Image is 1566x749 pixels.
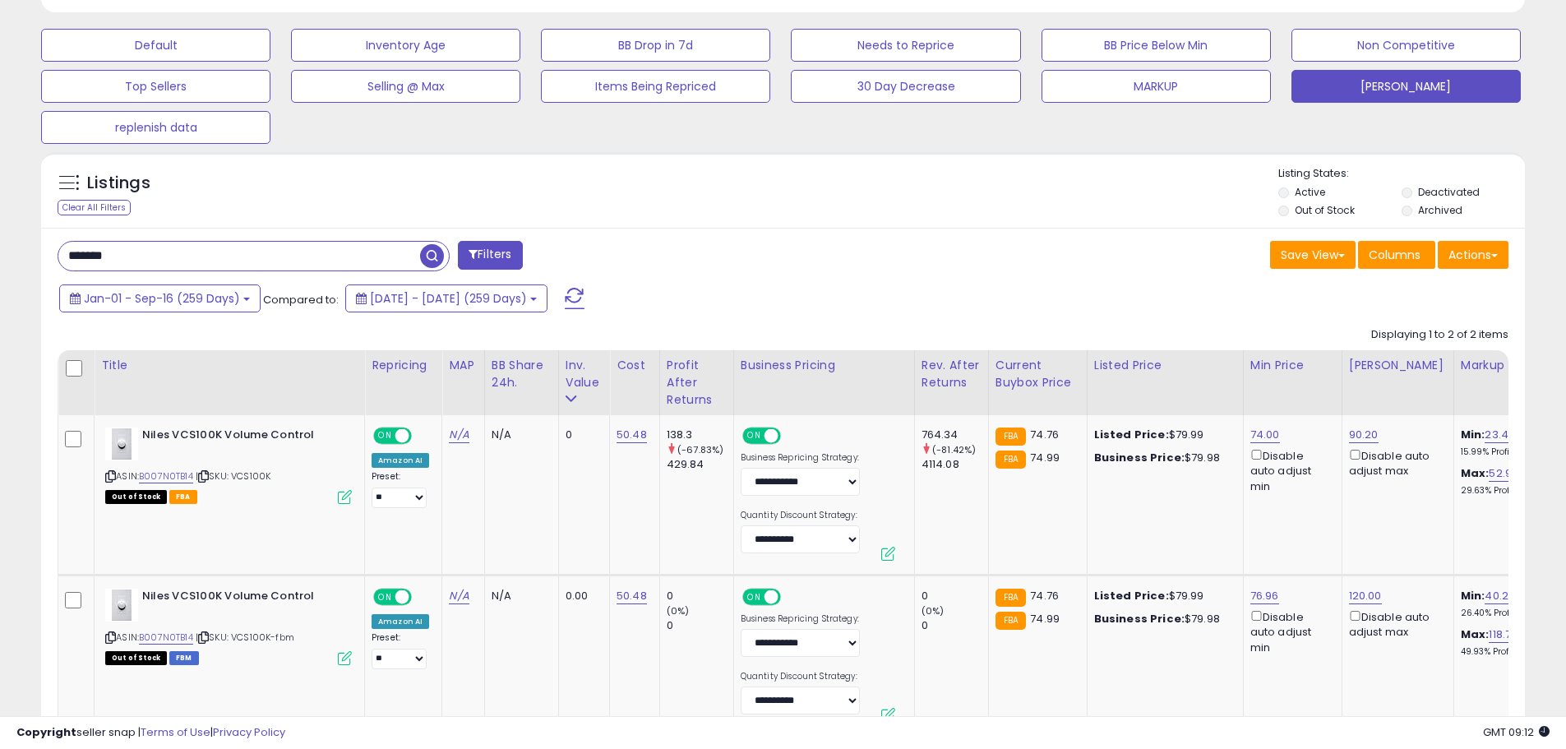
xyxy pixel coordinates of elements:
a: B007N0TB14 [139,631,193,645]
a: 23.44 [1485,427,1516,443]
small: FBA [995,451,1026,469]
b: Max: [1461,465,1490,481]
div: $79.99 [1094,428,1231,442]
p: Listing States: [1278,166,1525,182]
div: 0.00 [566,589,597,603]
small: (-67.83%) [677,443,723,456]
button: Save View [1270,241,1356,269]
button: [DATE] - [DATE] (259 Days) [345,284,547,312]
a: 52.95 [1489,465,1518,482]
img: 31yOB9oS71L._SL40_.jpg [105,589,138,622]
b: Listed Price: [1094,588,1169,603]
div: Displaying 1 to 2 of 2 items [1371,327,1508,343]
a: 76.96 [1250,588,1279,604]
b: Min: [1461,427,1485,442]
button: Columns [1358,241,1435,269]
div: Cost [617,357,653,374]
b: Listed Price: [1094,427,1169,442]
span: | SKU: VCS100K-fbm [196,631,294,644]
label: Deactivated [1418,185,1480,199]
span: ON [744,429,765,443]
div: Min Price [1250,357,1335,374]
small: FBA [995,589,1026,607]
div: Disable auto adjust min [1250,608,1329,655]
span: 74.76 [1030,588,1059,603]
h5: Listings [87,172,150,195]
div: Preset: [372,471,429,508]
div: N/A [492,428,546,442]
div: 0 [667,589,733,603]
a: 40.25 [1485,588,1515,604]
span: All listings that are currently out of stock and unavailable for purchase on Amazon [105,651,167,665]
button: Selling @ Max [291,70,520,103]
span: FBM [169,651,199,665]
div: Business Pricing [741,357,908,374]
span: ON [375,590,395,604]
strong: Copyright [16,724,76,740]
span: ON [375,429,395,443]
span: 74.99 [1030,450,1060,465]
label: Business Repricing Strategy: [741,452,860,464]
div: Profit After Returns [667,357,727,409]
div: Preset: [372,632,429,669]
span: Jan-01 - Sep-16 (259 Days) [84,290,240,307]
div: $79.98 [1094,612,1231,626]
small: (-81.42%) [932,443,976,456]
button: Inventory Age [291,29,520,62]
a: N/A [449,588,469,604]
a: Privacy Policy [213,724,285,740]
a: 74.00 [1250,427,1280,443]
span: [DATE] - [DATE] (259 Days) [370,290,527,307]
a: 118.70 [1489,626,1517,643]
span: 74.99 [1030,611,1060,626]
div: 0 [922,618,988,633]
button: Top Sellers [41,70,270,103]
label: Archived [1418,203,1462,217]
small: FBA [995,612,1026,630]
span: Compared to: [263,292,339,307]
button: Non Competitive [1291,29,1521,62]
div: Amazon AI [372,453,429,468]
div: 138.3 [667,428,733,442]
a: 50.48 [617,427,647,443]
small: FBA [995,428,1026,446]
b: Business Price: [1094,611,1185,626]
small: (0%) [922,604,945,617]
a: Terms of Use [141,724,210,740]
div: 429.84 [667,457,733,472]
b: Business Price: [1094,450,1185,465]
button: BB Drop in 7d [541,29,770,62]
div: 764.34 [922,428,988,442]
label: Out of Stock [1295,203,1355,217]
label: Business Repricing Strategy: [741,613,860,625]
div: Repricing [372,357,435,374]
button: Actions [1438,241,1508,269]
b: Niles VCS100K Volume Control [142,428,342,447]
span: OFF [409,590,436,604]
div: Disable auto adjust max [1349,446,1441,479]
div: 4114.08 [922,457,988,472]
button: 30 Day Decrease [791,70,1020,103]
button: Jan-01 - Sep-16 (259 Days) [59,284,261,312]
button: Needs to Reprice [791,29,1020,62]
div: N/A [492,589,546,603]
div: Listed Price [1094,357,1236,374]
button: [PERSON_NAME] [1291,70,1521,103]
a: B007N0TB14 [139,469,193,483]
span: 74.76 [1030,427,1059,442]
a: 50.48 [617,588,647,604]
a: 120.00 [1349,588,1382,604]
div: seller snap | | [16,725,285,741]
button: MARKUP [1042,70,1271,103]
div: Current Buybox Price [995,357,1080,391]
div: Clear All Filters [58,200,131,215]
button: BB Price Below Min [1042,29,1271,62]
b: Niles VCS100K Volume Control [142,589,342,608]
div: ASIN: [105,589,352,663]
b: Min: [1461,588,1485,603]
div: 0 [566,428,597,442]
small: (0%) [667,604,690,617]
span: All listings that are currently out of stock and unavailable for purchase on Amazon [105,490,167,504]
a: N/A [449,427,469,443]
span: ON [744,590,765,604]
